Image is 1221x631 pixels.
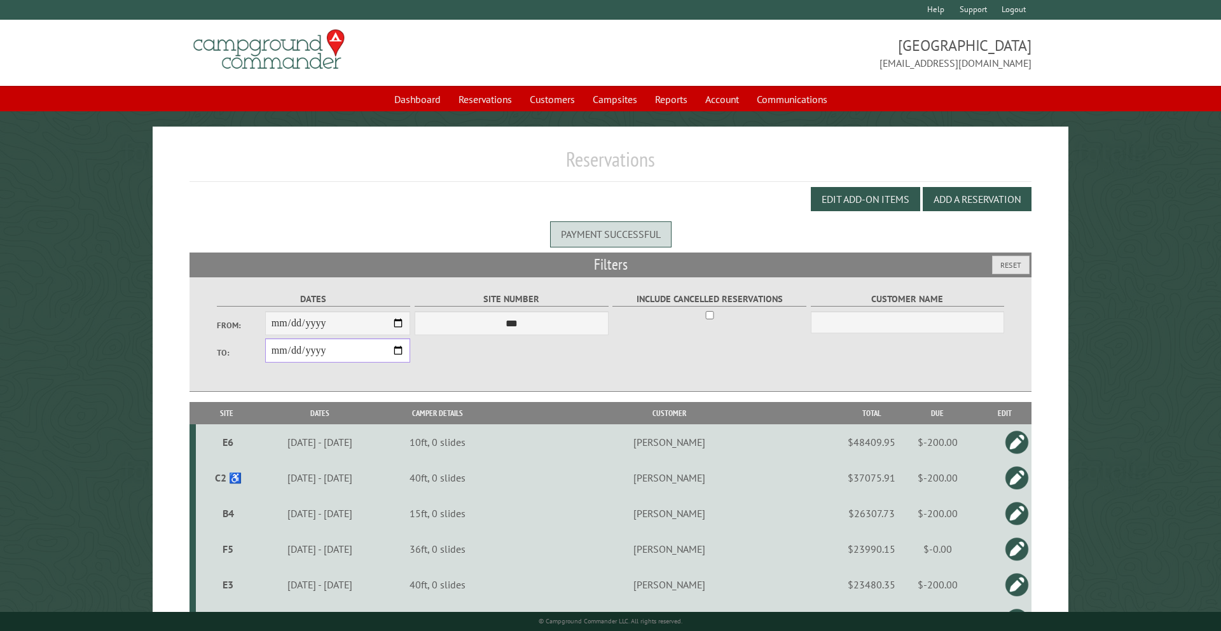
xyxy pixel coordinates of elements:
[201,543,256,555] div: F5
[259,543,381,555] div: [DATE] - [DATE]
[846,531,897,567] td: $23990.15
[897,424,978,460] td: $-200.00
[190,253,1032,277] h2: Filters
[258,402,383,424] th: Dates
[978,402,1032,424] th: Edit
[610,35,1031,71] span: [GEOGRAPHIC_DATA] [EMAIL_ADDRESS][DOMAIN_NAME]
[846,460,897,496] td: $37075.91
[647,87,695,111] a: Reports
[196,402,258,424] th: Site
[493,402,846,424] th: Customer
[201,471,256,484] div: C2 ♿
[846,424,897,460] td: $48409.95
[383,531,492,567] td: 36ft, 0 slides
[897,496,978,531] td: $-200.00
[259,507,381,520] div: [DATE] - [DATE]
[383,424,492,460] td: 10ft, 0 slides
[612,292,806,307] label: Include Cancelled Reservations
[217,292,411,307] label: Dates
[811,292,1005,307] label: Customer Name
[383,460,492,496] td: 40ft, 0 slides
[201,507,256,520] div: B4
[201,578,256,591] div: E3
[383,496,492,531] td: 15ft, 0 slides
[259,471,381,484] div: [DATE] - [DATE]
[383,402,492,424] th: Camper Details
[493,424,846,460] td: [PERSON_NAME]
[493,567,846,602] td: [PERSON_NAME]
[415,292,609,307] label: Site Number
[217,347,265,359] label: To:
[897,460,978,496] td: $-200.00
[522,87,583,111] a: Customers
[190,25,348,74] img: Campground Commander
[383,567,492,602] td: 40ft, 0 slides
[846,402,897,424] th: Total
[585,87,645,111] a: Campsites
[387,87,448,111] a: Dashboard
[190,147,1032,182] h1: Reservations
[897,402,978,424] th: Due
[493,531,846,567] td: [PERSON_NAME]
[217,319,265,331] label: From:
[451,87,520,111] a: Reservations
[992,256,1030,274] button: Reset
[749,87,835,111] a: Communications
[259,436,381,448] div: [DATE] - [DATE]
[846,567,897,602] td: $23480.35
[846,496,897,531] td: $26307.73
[201,436,256,448] div: E6
[493,460,846,496] td: [PERSON_NAME]
[923,187,1031,211] button: Add a Reservation
[811,187,920,211] button: Edit Add-on Items
[698,87,747,111] a: Account
[493,496,846,531] td: [PERSON_NAME]
[897,531,978,567] td: $-0.00
[550,221,672,247] div: Payment successful
[259,578,381,591] div: [DATE] - [DATE]
[539,617,682,625] small: © Campground Commander LLC. All rights reserved.
[897,567,978,602] td: $-200.00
